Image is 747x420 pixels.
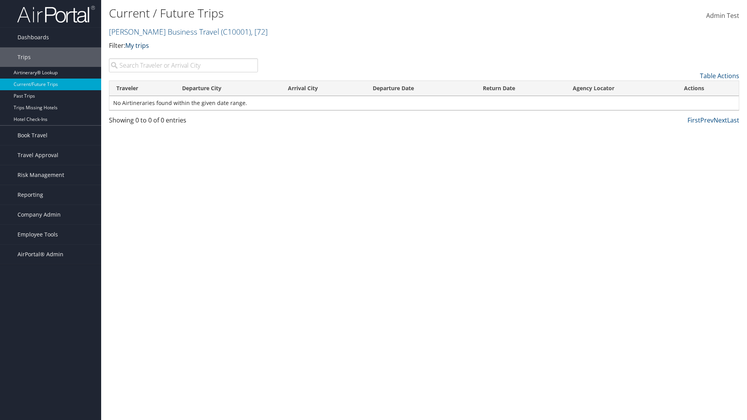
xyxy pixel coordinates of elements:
[281,81,365,96] th: Arrival City: activate to sort column ascending
[18,28,49,47] span: Dashboards
[125,41,149,50] a: My trips
[566,81,677,96] th: Agency Locator: activate to sort column ascending
[109,41,529,51] p: Filter:
[109,115,258,129] div: Showing 0 to 0 of 0 entries
[18,245,63,264] span: AirPortal® Admin
[18,145,58,165] span: Travel Approval
[17,5,95,23] img: airportal-logo.png
[109,81,175,96] th: Traveler: activate to sort column ascending
[251,26,268,37] span: , [ 72 ]
[18,165,64,185] span: Risk Management
[18,185,43,205] span: Reporting
[18,126,47,145] span: Book Travel
[18,205,61,224] span: Company Admin
[109,58,258,72] input: Search Traveler or Arrival City
[18,47,31,67] span: Trips
[109,5,529,21] h1: Current / Future Trips
[476,81,566,96] th: Return Date: activate to sort column ascending
[366,81,476,96] th: Departure Date: activate to sort column descending
[221,26,251,37] span: ( C10001 )
[109,26,268,37] a: [PERSON_NAME] Business Travel
[700,116,714,124] a: Prev
[109,96,739,110] td: No Airtineraries found within the given date range.
[706,4,739,28] a: Admin Test
[18,225,58,244] span: Employee Tools
[700,72,739,80] a: Table Actions
[714,116,727,124] a: Next
[175,81,281,96] th: Departure City: activate to sort column ascending
[706,11,739,20] span: Admin Test
[687,116,700,124] a: First
[677,81,739,96] th: Actions
[727,116,739,124] a: Last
